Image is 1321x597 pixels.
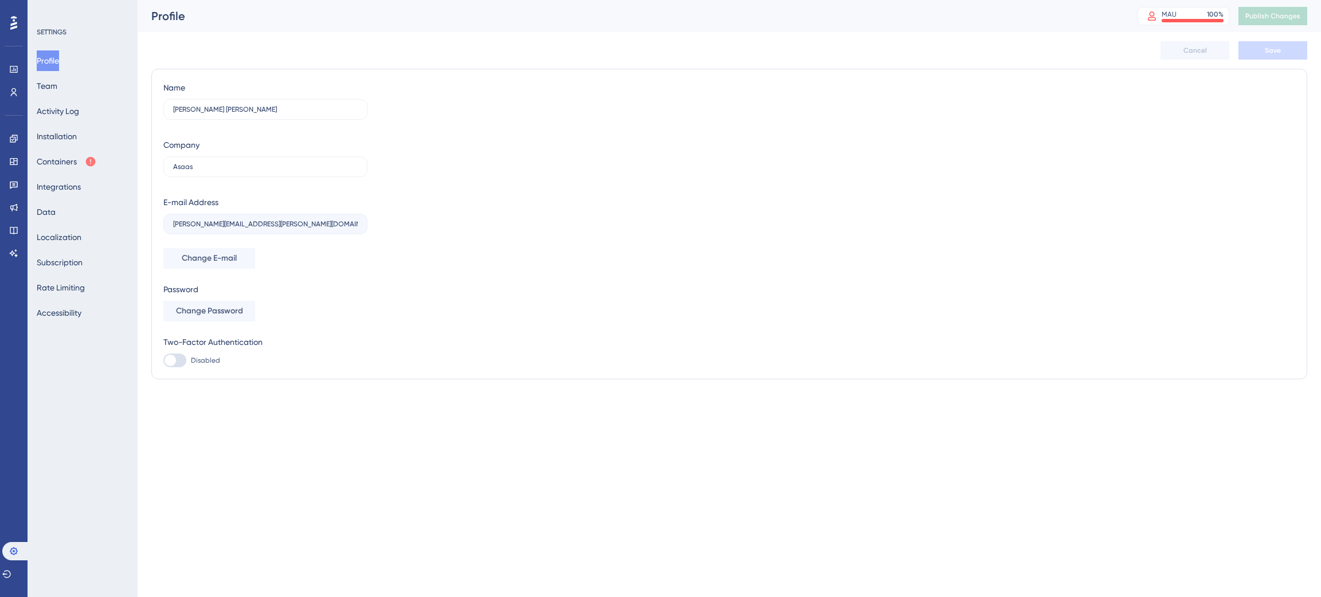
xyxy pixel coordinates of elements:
[1238,7,1307,25] button: Publish Changes
[1160,41,1229,60] button: Cancel
[37,176,81,197] button: Integrations
[1183,46,1207,55] span: Cancel
[173,220,358,228] input: E-mail Address
[182,252,237,265] span: Change E-mail
[37,126,77,147] button: Installation
[37,277,85,298] button: Rate Limiting
[37,303,81,323] button: Accessibility
[1207,10,1224,19] div: 100 %
[37,252,83,273] button: Subscription
[173,163,358,171] input: Company Name
[191,356,220,365] span: Disabled
[163,282,368,296] div: Password
[37,28,130,37] div: SETTINGS
[37,101,79,121] button: Activity Log
[1238,41,1307,60] button: Save
[1245,11,1300,21] span: Publish Changes
[163,301,255,321] button: Change Password
[1162,10,1177,19] div: MAU
[37,227,81,248] button: Localization
[163,195,218,209] div: E-mail Address
[163,335,368,349] div: Two-Factor Authentication
[1265,46,1281,55] span: Save
[163,81,185,95] div: Name
[163,138,200,152] div: Company
[37,151,96,172] button: Containers
[176,304,243,318] span: Change Password
[151,8,1109,24] div: Profile
[37,76,57,96] button: Team
[163,248,255,269] button: Change E-mail
[37,50,59,71] button: Profile
[173,105,358,113] input: Name Surname
[37,202,56,222] button: Data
